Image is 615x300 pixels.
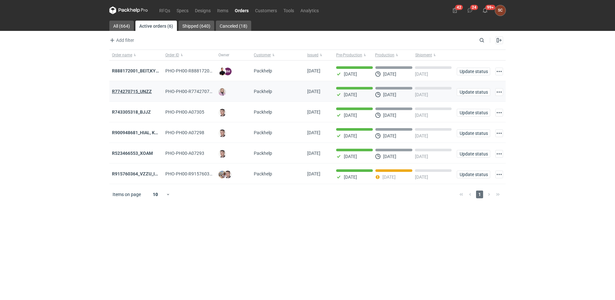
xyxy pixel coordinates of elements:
span: PHO-PH00-R915760364_VZZU_IOFY [165,171,239,176]
button: Pre-Production [334,50,374,60]
a: Designs [192,6,214,14]
span: Update status [460,90,487,94]
button: Actions [495,68,503,75]
div: 10 [145,190,166,199]
a: RFQs [156,6,173,14]
button: Issued [305,50,334,60]
span: PHO-PH00-A07305 [165,109,204,115]
span: 29/09/2025 [307,130,320,135]
button: Production [374,50,414,60]
a: Analytics [297,6,322,14]
span: PHO-PH00-A07298 [165,130,204,135]
span: Customer [254,52,271,58]
a: Items [214,6,232,14]
button: Update status [457,129,490,137]
p: [DATE] [344,133,357,138]
a: All (664) [109,21,134,31]
button: Actions [495,150,503,158]
span: Add filter [108,36,134,44]
span: 07/10/2025 [307,89,320,94]
span: 26/09/2025 [307,151,320,156]
span: 13/10/2025 [307,68,320,73]
p: [DATE] [415,71,428,77]
span: Packhelp [254,89,272,94]
a: Shipped (640) [179,21,214,31]
p: [DATE] [415,154,428,159]
img: Tomasz Kubiak [218,68,226,75]
button: Update status [457,171,490,178]
span: Items on page [113,191,141,198]
button: Update status [457,88,490,96]
a: Customers [252,6,280,14]
a: R743305318_BJJZ [112,109,151,115]
span: 01/10/2025 [307,109,320,115]
span: Shipment [415,52,432,58]
p: [DATE] [383,113,396,118]
p: [DATE] [383,71,396,77]
img: Maciej Sikora [218,129,226,137]
button: Actions [495,129,503,137]
a: Specs [173,6,192,14]
span: Order ID [165,52,179,58]
p: [DATE] [344,92,357,97]
div: Sylwia Cichórz [495,5,506,16]
p: [DATE] [382,174,396,180]
span: Update status [460,172,487,177]
button: Actions [495,171,503,178]
img: Maciej Sikora [218,109,226,117]
a: R915760364_VZZU_IOFY [112,171,163,176]
p: [DATE] [344,174,357,180]
img: Klaudia Wiśniewska [218,88,226,96]
span: PHO-PH00-R888172001_BEIT,KYHC [165,68,238,73]
span: PHO-PH00-R774270715_UNZZ [165,89,228,94]
span: Packhelp [254,68,272,73]
button: 42 [450,5,460,15]
p: [DATE] [383,133,396,138]
p: [DATE] [415,133,428,138]
span: Update status [460,131,487,136]
img: Maciej Sikora [224,171,232,178]
p: [DATE] [415,174,428,180]
span: Packhelp [254,109,272,115]
span: Order name [112,52,132,58]
button: Shipment [414,50,454,60]
p: [DATE] [415,113,428,118]
p: [DATE] [344,154,357,159]
span: Owner [218,52,229,58]
a: R900948681_HIAL, KMPI [112,130,163,135]
a: Canceled (18) [216,21,251,31]
p: [DATE] [344,71,357,77]
button: Order ID [163,50,216,60]
img: Maciej Sikora [218,150,226,158]
svg: Packhelp Pro [109,6,148,14]
span: 25/09/2025 [307,171,320,176]
img: Michał Palasek [218,171,226,178]
span: Update status [460,69,487,74]
span: Packhelp [254,171,272,176]
a: Tools [280,6,297,14]
a: R523466553_XOAM [112,151,153,156]
span: PHO-PH00-A07293 [165,151,204,156]
p: [DATE] [383,154,396,159]
span: Update status [460,152,487,156]
button: Actions [495,109,503,117]
a: Active orders (6) [135,21,177,31]
a: R774270715_UNZZ [112,89,152,94]
span: 1 [476,191,483,198]
button: 24 [465,5,475,15]
button: Update status [457,68,490,75]
span: Packhelp [254,130,272,135]
span: Update status [460,110,487,115]
button: Customer [251,50,305,60]
button: 99+ [480,5,490,15]
figcaption: SM [224,68,232,75]
p: [DATE] [344,113,357,118]
button: Actions [495,88,503,96]
a: R888172001_BEIT,KYHC [112,68,162,73]
button: SC [495,5,506,16]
